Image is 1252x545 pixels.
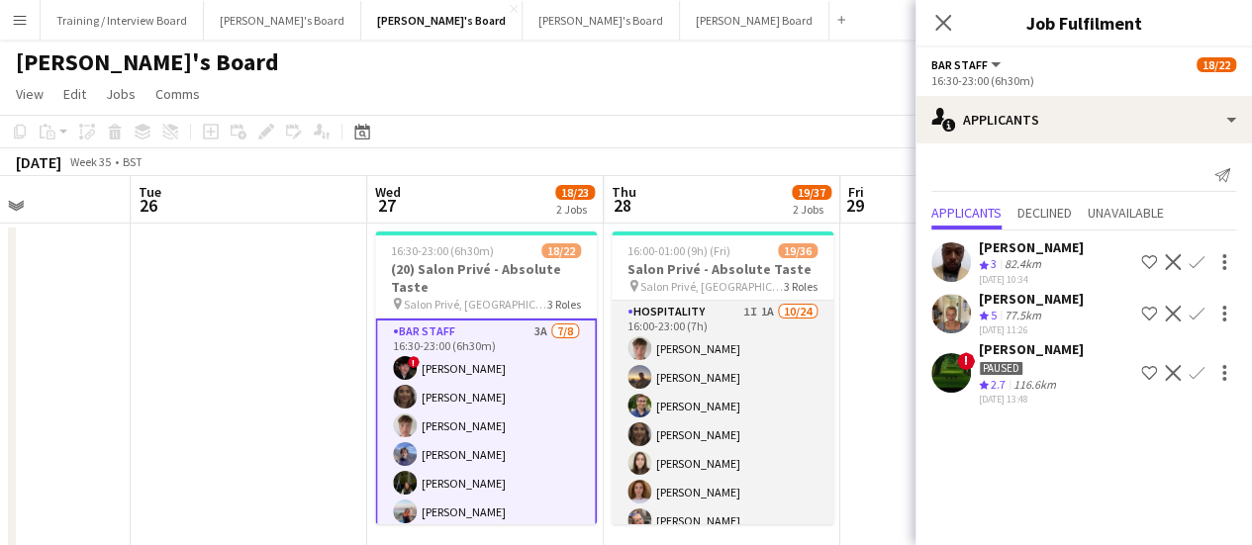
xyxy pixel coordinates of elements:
[778,243,818,258] span: 19/36
[609,194,636,217] span: 28
[793,202,830,217] div: 2 Jobs
[147,81,208,107] a: Comms
[1088,206,1164,220] span: Unavailable
[979,340,1084,358] div: [PERSON_NAME]
[1197,57,1236,72] span: 18/22
[63,85,86,103] span: Edit
[979,393,1084,406] div: [DATE] 13:48
[155,85,200,103] span: Comms
[979,290,1084,308] div: [PERSON_NAME]
[375,231,597,524] app-job-card: 16:30-23:00 (6h30m)18/22(20) Salon Privé - Absolute Taste Salon Privé, [GEOGRAPHIC_DATA]3 RolesBA...
[915,96,1252,143] div: Applicants
[547,297,581,312] span: 3 Roles
[8,81,51,107] a: View
[65,154,115,169] span: Week 35
[627,243,730,258] span: 16:00-01:00 (9h) (Fri)
[1017,206,1072,220] span: Declined
[55,81,94,107] a: Edit
[123,154,143,169] div: BST
[106,85,136,103] span: Jobs
[391,243,494,258] span: 16:30-23:00 (6h30m)
[991,377,1006,392] span: 2.7
[845,194,864,217] span: 29
[16,85,44,103] span: View
[1001,308,1045,324] div: 77.5km
[404,297,547,312] span: Salon Privé, [GEOGRAPHIC_DATA]
[792,185,831,200] span: 19/37
[408,356,420,368] span: !
[1010,377,1060,394] div: 116.6km
[555,185,595,200] span: 18/23
[523,1,680,40] button: [PERSON_NAME]'s Board
[979,238,1084,256] div: [PERSON_NAME]
[1001,256,1045,273] div: 82.4km
[556,202,594,217] div: 2 Jobs
[16,47,279,77] h1: [PERSON_NAME]'s Board
[541,243,581,258] span: 18/22
[979,361,1023,376] div: Paused
[204,1,361,40] button: [PERSON_NAME]'s Board
[136,194,161,217] span: 26
[640,279,784,294] span: Salon Privé, [GEOGRAPHIC_DATA]
[931,73,1236,88] div: 16:30-23:00 (6h30m)
[680,1,829,40] button: [PERSON_NAME] Board
[979,323,1084,336] div: [DATE] 11:26
[139,183,161,201] span: Tue
[41,1,204,40] button: Training / Interview Board
[991,308,997,322] span: 5
[931,206,1002,220] span: Applicants
[98,81,144,107] a: Jobs
[979,273,1084,286] div: [DATE] 10:34
[848,183,864,201] span: Fri
[915,10,1252,36] h3: Job Fulfilment
[612,260,833,278] h3: Salon Privé - Absolute Taste
[16,152,61,172] div: [DATE]
[612,231,833,524] app-job-card: 16:00-01:00 (9h) (Fri)19/36Salon Privé - Absolute Taste Salon Privé, [GEOGRAPHIC_DATA]3 RolesHosp...
[375,183,401,201] span: Wed
[372,194,401,217] span: 27
[931,57,988,72] span: BAR STAFF
[931,57,1004,72] button: BAR STAFF
[991,256,997,271] span: 3
[784,279,818,294] span: 3 Roles
[612,183,636,201] span: Thu
[957,352,975,370] span: !
[361,1,523,40] button: [PERSON_NAME]'s Board
[375,260,597,296] h3: (20) Salon Privé - Absolute Taste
